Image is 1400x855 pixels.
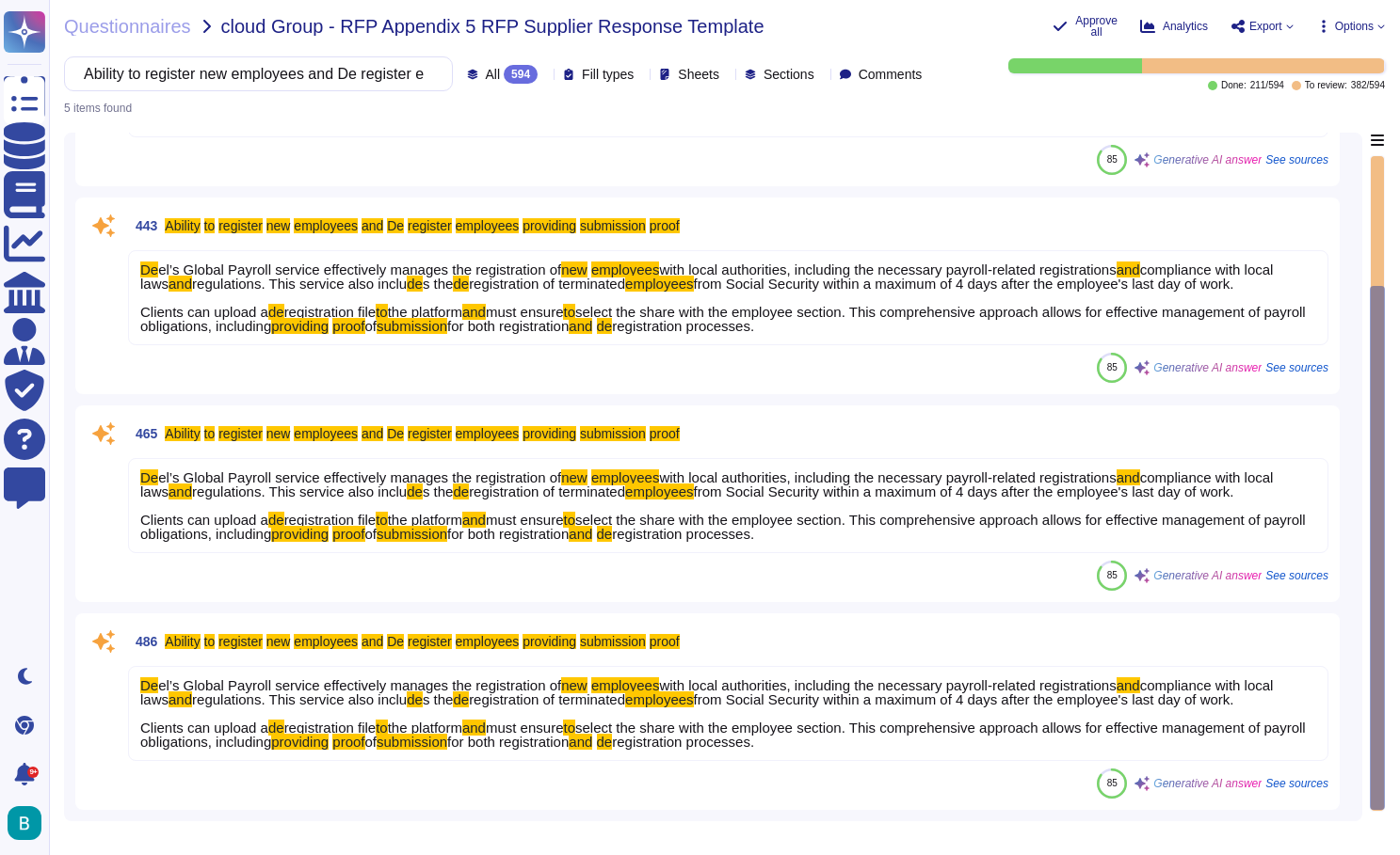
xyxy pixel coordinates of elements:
mark: submission [580,426,646,441]
span: s the [423,691,454,707]
mark: to [376,512,388,528]
mark: providing [523,218,576,233]
mark: employees [294,426,358,441]
span: Done: [1221,81,1247,90]
mark: to [204,218,216,233]
span: Analytics [1163,21,1208,32]
mark: employees [591,677,660,693]
span: the platform [388,720,462,736]
mark: to [376,720,388,736]
span: Generative AI answer [1153,778,1262,789]
mark: employees [294,634,358,649]
span: Sections [764,68,814,81]
mark: to [204,634,216,649]
span: for both registration [447,526,569,542]
mark: employees [456,634,520,649]
mark: De [140,261,158,277]
mark: submission [377,734,447,750]
mark: register [408,218,452,233]
mark: new [266,426,291,441]
mark: register [218,634,263,649]
mark: and [1117,677,1140,693]
mark: De [387,218,404,233]
span: select the share with the employee section. This comprehensive approach allows for effective mana... [140,512,1306,542]
mark: de [268,304,284,320]
span: compliance with local laws [140,677,1273,707]
mark: new [561,469,587,485]
mark: de [268,720,284,736]
span: regulations. This service also inclu [192,691,407,707]
span: cloud Group - RFP Appendix 5 RFP Supplier Response Template [221,17,764,36]
mark: proof [650,426,680,441]
span: s the [423,483,454,499]
span: must ensure [486,304,564,320]
mark: providing [523,634,576,649]
mark: employees [591,261,660,277]
mark: register [408,426,452,441]
span: Options [1335,21,1374,32]
mark: employees [591,469,660,485]
div: 5 items found [64,103,132,114]
span: registration processes. [612,526,754,542]
mark: and [569,318,592,334]
mark: de [268,512,284,528]
mark: proof [332,526,364,542]
mark: employees [456,426,520,441]
div: 594 [504,65,538,84]
span: 465 [128,427,157,440]
mark: to [204,426,216,441]
mark: register [218,218,263,233]
span: 85 [1107,570,1118,580]
mark: and [462,512,486,528]
span: Export [1249,21,1282,32]
mark: providing [271,734,329,750]
button: Analytics [1140,19,1208,34]
span: registration of terminated [469,276,625,292]
mark: and [362,634,383,649]
mark: de [407,276,423,292]
span: See sources [1265,154,1328,166]
span: el’s Global Payroll service effectively manages the registration of [158,261,561,277]
span: with local authorities, including the necessary payroll-related registrations [659,261,1116,277]
span: registration file [284,720,377,736]
span: See sources [1265,362,1328,373]
mark: Ability [165,426,200,441]
span: Sheets [678,68,719,81]
span: regulations. This service also inclu [192,483,407,499]
button: user [4,802,55,844]
span: 85 [1107,362,1118,372]
span: with local authorities, including the necessary payroll-related registrations [659,469,1116,485]
mark: submission [377,318,447,334]
span: Generative AI answer [1153,154,1262,166]
span: select the share with the employee section. This comprehensive approach allows for effective mana... [140,304,1306,334]
span: of [365,318,378,334]
mark: to [563,512,575,528]
span: 211 / 594 [1250,81,1284,90]
span: 85 [1107,778,1118,788]
span: registration of terminated [469,483,625,499]
mark: Ability [165,218,200,233]
span: Generative AI answer [1153,362,1262,373]
mark: de [407,483,423,499]
mark: de [453,276,469,292]
div: 9+ [27,767,39,778]
mark: register [408,634,452,649]
span: of [365,734,378,750]
span: of [365,526,378,542]
mark: new [561,677,587,693]
mark: de [453,691,469,707]
span: compliance with local laws [140,261,1273,292]
mark: to [563,304,575,320]
mark: and [569,734,592,750]
mark: submission [377,526,447,542]
mark: employees [625,483,694,499]
mark: De [140,469,158,485]
mark: De [387,634,404,649]
span: el’s Global Payroll service effectively manages the registration of [158,469,561,485]
mark: and [1117,261,1140,277]
mark: and [569,526,592,542]
span: 85 [1107,154,1118,165]
span: with local authorities, including the necessary payroll-related registrations [659,677,1116,693]
mark: new [266,218,291,233]
span: regulations. This service also inclu [192,276,407,292]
